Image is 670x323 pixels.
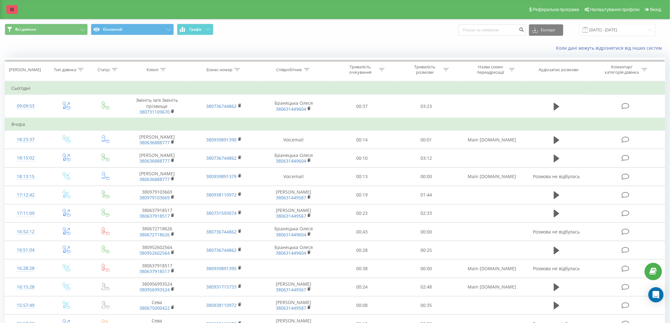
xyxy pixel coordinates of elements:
[139,305,170,311] a: 380675000422
[330,259,394,278] td: 00:38
[206,284,237,290] a: 380931715733
[330,186,394,204] td: 00:19
[11,262,40,275] div: 16:28:28
[539,67,579,72] div: Аудіозапис розмови
[394,149,459,167] td: 03:12
[5,118,665,131] td: Вчора
[330,95,394,118] td: 00:37
[139,195,170,201] a: 380979103669
[189,27,202,32] span: Графік
[123,167,191,186] td: [PERSON_NAME]
[139,232,170,238] a: 380672718626
[394,131,459,149] td: 00:01
[330,278,394,296] td: 00:24
[330,149,394,167] td: 00:10
[206,265,237,271] a: 380939891395
[139,213,170,219] a: 380637918517
[533,7,579,12] span: Реферальна програма
[257,278,330,296] td: [PERSON_NAME]
[15,27,36,32] span: Всі дзвінки
[474,64,508,75] div: Назва схеми переадресації
[330,241,394,259] td: 00:28
[257,296,330,314] td: [PERSON_NAME]
[11,152,40,164] div: 18:15:02
[330,167,394,186] td: 00:13
[276,106,306,112] a: 380631449604
[330,296,394,314] td: 00:08
[11,281,40,293] div: 16:15:28
[257,131,330,149] td: Voicemail
[206,173,237,179] a: 380939891379
[394,204,459,222] td: 02:33
[257,186,330,204] td: [PERSON_NAME]
[98,67,110,72] div: Статус
[11,244,40,256] div: 16:51:04
[5,24,88,35] button: Всі дзвінки
[344,64,377,75] div: Тривалість очікування
[139,109,170,115] a: 380731109670
[206,210,237,216] a: 380731593074
[650,7,661,12] span: Вихід
[206,103,237,109] a: 380736744862
[206,302,237,308] a: 380938110972
[139,268,170,274] a: 380637918517
[123,149,191,167] td: [PERSON_NAME]
[459,259,526,278] td: Main [DOMAIN_NAME]
[123,204,191,222] td: 380637918517
[5,82,665,95] td: Сьогодні
[123,186,191,204] td: 380979103669
[394,223,459,241] td: 00:00
[206,137,237,143] a: 380939891390
[139,250,170,256] a: 380952602564
[394,278,459,296] td: 02:48
[147,67,159,72] div: Клієнт
[91,24,174,35] button: Основний
[533,173,580,179] span: Розмова не відбулась
[123,278,191,296] td: 380956993524
[276,250,306,256] a: 380631449604
[11,100,40,112] div: 09:09:53
[257,204,330,222] td: [PERSON_NAME]
[11,189,40,201] div: 17:12:42
[394,186,459,204] td: 01:44
[394,95,459,118] td: 03:23
[276,287,306,293] a: 380631449567
[9,67,41,72] div: [PERSON_NAME]
[330,223,394,241] td: 00:43
[533,229,580,235] span: Розмова не відбулась
[603,64,640,75] div: Коментар/категорія дзвінка
[123,95,191,118] td: Змініть ім'я Змініть прізвище
[206,229,237,235] a: 380736744862
[123,296,191,314] td: Сева
[276,213,306,219] a: 380631449567
[459,167,526,186] td: Main [DOMAIN_NAME]
[139,140,170,146] a: 380636888777
[123,241,191,259] td: 380952602564
[648,287,664,302] div: Open Intercom Messenger
[556,45,665,51] a: Коли дані можуть відрізнятися вiд інших систем
[330,204,394,222] td: 00:23
[257,95,330,118] td: Бранецька Олеся
[207,67,233,72] div: Бізнес номер
[459,278,526,296] td: Main [DOMAIN_NAME]
[276,305,306,311] a: 380631449587
[529,24,563,36] button: Експорт
[394,259,459,278] td: 00:00
[394,167,459,186] td: 00:00
[257,167,330,186] td: Voicemail
[11,207,40,220] div: 17:11:09
[123,131,191,149] td: [PERSON_NAME]
[276,232,306,238] a: 380631449604
[394,241,459,259] td: 00:25
[394,296,459,314] td: 00:35
[11,226,40,238] div: 16:52:12
[123,259,191,278] td: 380637918517
[459,131,526,149] td: Main [DOMAIN_NAME]
[139,158,170,164] a: 380636888777
[139,176,170,182] a: 380636888777
[276,67,302,72] div: Співробітник
[408,64,442,75] div: Тривалість розмови
[257,223,330,241] td: Бранецька Олеся
[276,195,306,201] a: 380631449587
[330,131,394,149] td: 00:14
